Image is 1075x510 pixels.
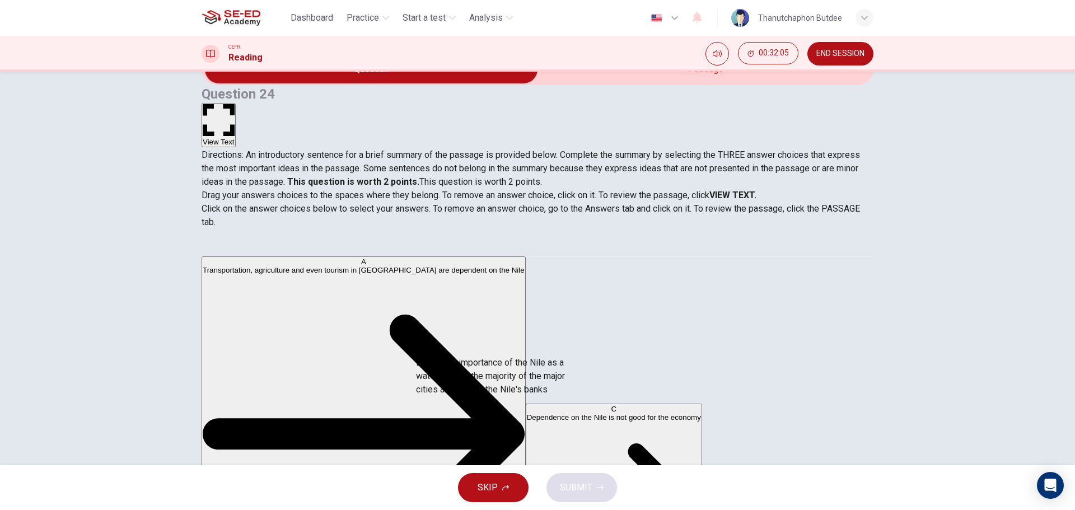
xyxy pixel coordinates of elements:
[807,42,873,65] button: END SESSION
[465,8,517,28] button: Analysis
[398,8,460,28] button: Start a test
[527,413,701,422] span: Dependence on the Nile is not good for the economy
[649,14,663,22] img: en
[1037,472,1064,499] div: Open Intercom Messenger
[202,7,286,29] a: SE-ED Academy logo
[731,9,749,27] img: Profile picture
[202,103,236,147] button: View Text
[202,7,260,29] img: SE-ED Academy logo
[458,473,529,502] button: SKIP
[202,229,873,256] div: Choose test type tabs
[705,42,729,65] div: Mute
[342,8,394,28] button: Practice
[816,49,864,58] span: END SESSION
[527,405,701,413] div: C
[759,49,789,58] span: 00:32:05
[202,85,873,103] h4: Question 24
[347,11,379,25] span: Practice
[738,42,798,65] div: Hide
[285,176,419,187] strong: This question is worth 2 points.
[228,51,263,64] h1: Reading
[709,190,756,200] strong: VIEW TEXT.
[228,43,240,51] span: CEFR
[286,8,338,28] button: Dashboard
[291,11,333,25] span: Dashboard
[758,11,842,25] div: Thanutchaphon Butdee
[469,11,503,25] span: Analysis
[203,266,525,274] span: Transportation, agriculture and even tourism in [GEOGRAPHIC_DATA] are dependent on the Nile
[202,189,873,202] p: Drag your answers choices to the spaces where they belong. To remove an answer choice, click on i...
[203,258,525,266] div: A
[478,480,498,495] span: SKIP
[202,149,860,187] span: Directions: An introductory sentence for a brief summary of the passage is provided below. Comple...
[419,176,542,187] span: This question is worth 2 points.
[202,202,873,229] p: Click on the answer choices below to select your answers. To remove an answer choice, go to the A...
[403,11,446,25] span: Start a test
[738,42,798,64] button: 00:32:05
